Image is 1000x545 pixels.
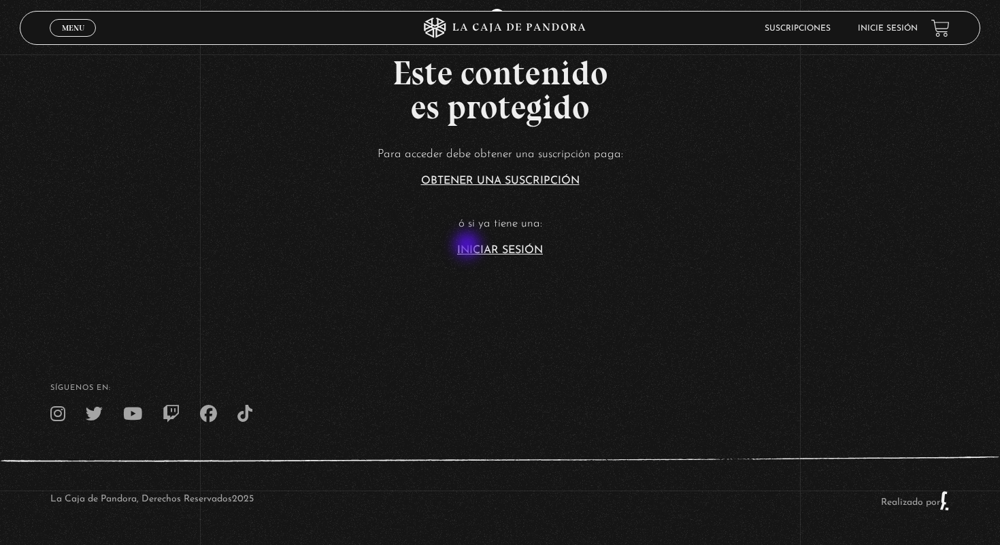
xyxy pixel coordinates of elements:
[50,491,254,511] p: La Caja de Pandora, Derechos Reservados 2025
[62,24,84,32] span: Menu
[57,35,89,45] span: Cerrar
[858,24,918,33] a: Inicie sesión
[765,24,831,33] a: Suscripciones
[931,19,950,37] a: View your shopping cart
[881,497,950,508] a: Realizado por
[457,245,543,256] a: Iniciar Sesión
[421,176,580,186] a: Obtener una suscripción
[50,384,950,392] h4: SÍguenos en:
